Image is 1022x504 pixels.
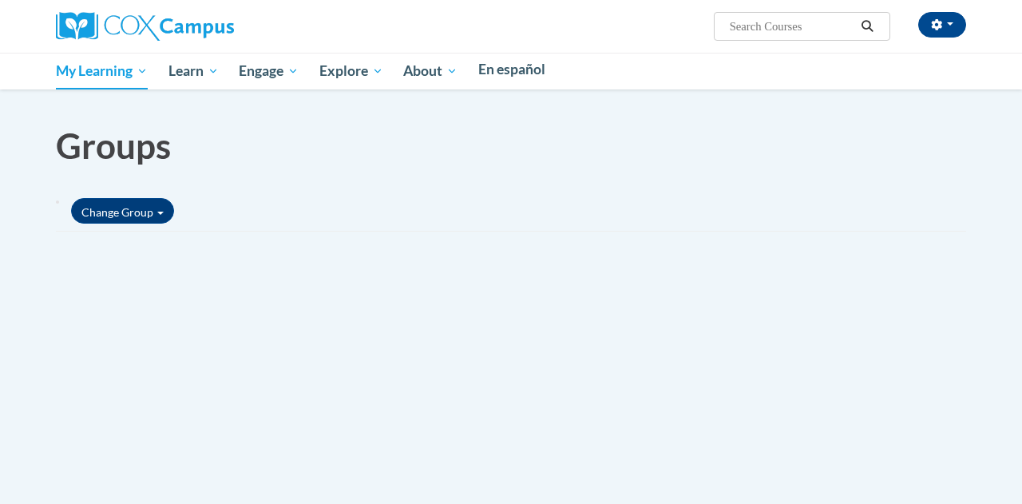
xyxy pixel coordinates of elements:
[71,198,174,224] a: Change Group
[394,53,469,89] a: About
[56,18,234,32] a: Cox Campus
[403,62,458,81] span: About
[56,62,148,81] span: My Learning
[319,62,383,81] span: Explore
[309,53,394,89] a: Explore
[861,21,875,33] i: 
[728,17,856,36] input: Search Courses
[228,53,309,89] a: Engage
[44,53,978,89] div: Main menu
[168,62,219,81] span: Learn
[918,12,966,38] button: Account Settings
[56,12,234,41] img: Cox Campus
[56,125,171,166] span: Groups
[239,62,299,81] span: Engage
[158,53,229,89] a: Learn
[468,53,556,86] a: En español
[856,17,880,36] button: Search
[46,53,158,89] a: My Learning
[478,61,545,77] span: En español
